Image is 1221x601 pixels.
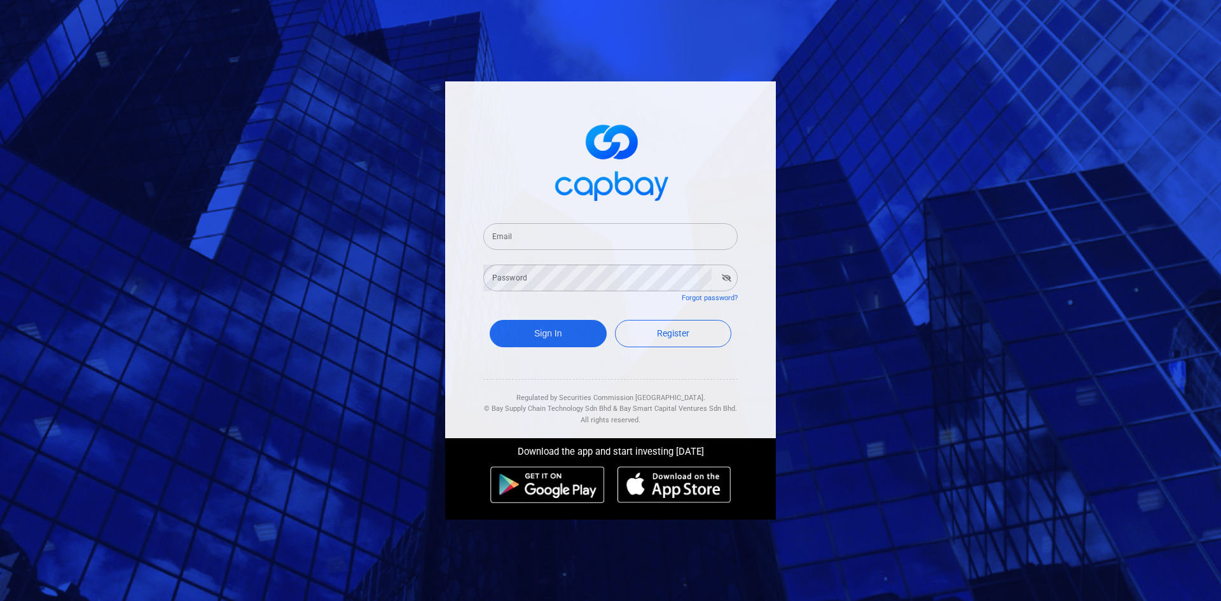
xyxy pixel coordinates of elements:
button: Sign In [490,320,607,347]
a: Register [615,320,732,347]
img: ios [617,466,731,503]
img: logo [547,113,674,208]
span: © Bay Supply Chain Technology Sdn Bhd [484,404,611,413]
a: Forgot password? [682,294,738,302]
div: Download the app and start investing [DATE] [436,438,785,460]
img: android [490,466,605,503]
span: Bay Smart Capital Ventures Sdn Bhd. [619,404,737,413]
div: Regulated by Securities Commission [GEOGRAPHIC_DATA]. & All rights reserved. [483,380,738,426]
span: Register [657,328,689,338]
